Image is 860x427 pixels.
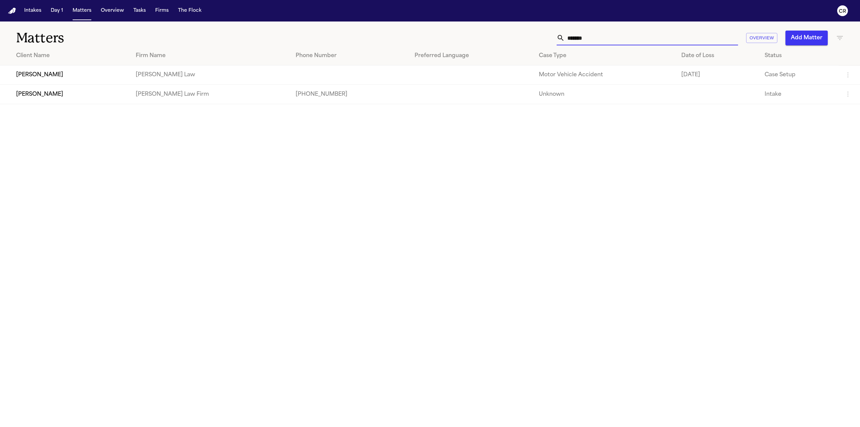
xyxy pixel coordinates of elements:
[175,5,204,17] button: The Flock
[131,5,148,17] button: Tasks
[21,5,44,17] button: Intakes
[290,85,409,104] td: [PHONE_NUMBER]
[48,5,66,17] button: Day 1
[16,52,125,60] div: Client Name
[765,52,833,60] div: Status
[136,52,285,60] div: Firm Name
[759,66,838,85] td: Case Setup
[153,5,171,17] button: Firms
[130,85,290,104] td: [PERSON_NAME] Law Firm
[533,66,676,85] td: Motor Vehicle Accident
[539,52,671,60] div: Case Type
[676,66,759,85] td: [DATE]
[533,85,676,104] td: Unknown
[415,52,528,60] div: Preferred Language
[8,8,16,14] img: Finch Logo
[785,31,828,45] button: Add Matter
[70,5,94,17] button: Matters
[681,52,754,60] div: Date of Loss
[16,30,266,46] h1: Matters
[130,66,290,85] td: [PERSON_NAME] Law
[746,33,777,43] button: Overview
[296,52,404,60] div: Phone Number
[759,85,838,104] td: Intake
[98,5,127,17] button: Overview
[8,8,16,14] a: Home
